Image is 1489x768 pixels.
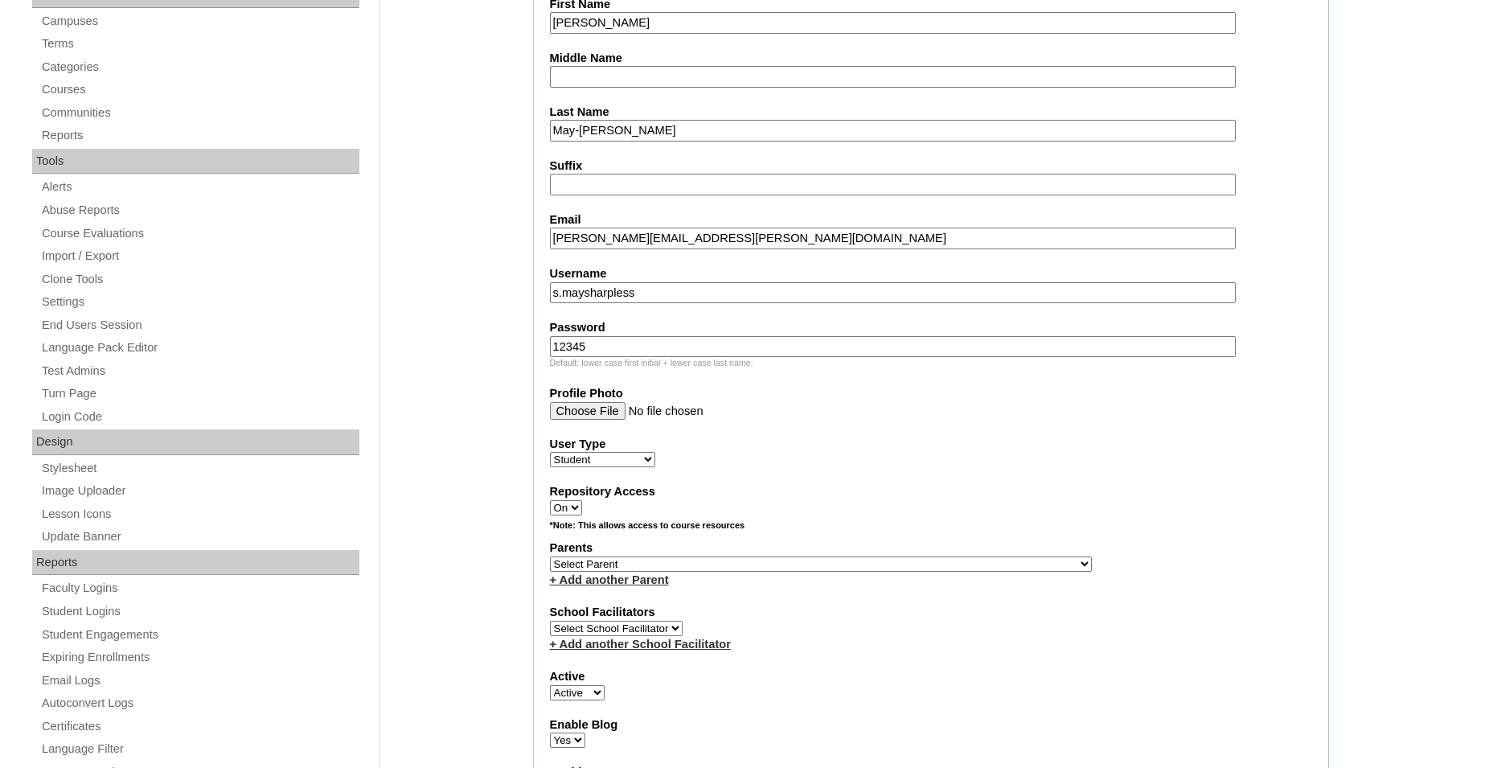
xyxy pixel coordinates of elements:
[550,638,731,651] a: + Add another School Facilitator
[550,50,1312,67] label: Middle Name
[40,481,359,501] a: Image Uploader
[32,550,359,576] div: Reports
[550,717,1312,733] label: Enable Blog
[40,578,359,598] a: Faculty Logins
[40,693,359,713] a: Autoconvert Logs
[40,527,359,547] a: Update Banner
[40,338,359,358] a: Language Pack Editor
[40,246,359,266] a: Import / Export
[550,265,1312,282] label: Username
[40,103,359,123] a: Communities
[550,573,669,586] a: + Add another Parent
[550,385,1312,402] label: Profile Photo
[40,504,359,524] a: Lesson Icons
[550,357,1312,369] div: Default: lower case first initial + lower case last name.
[40,739,359,759] a: Language Filter
[40,224,359,244] a: Course Evaluations
[550,158,1312,175] label: Suffix
[40,384,359,404] a: Turn Page
[40,11,359,31] a: Campuses
[40,671,359,691] a: Email Logs
[40,80,359,100] a: Courses
[550,540,1312,556] label: Parents
[550,668,1312,685] label: Active
[32,149,359,175] div: Tools
[40,177,359,197] a: Alerts
[40,57,359,77] a: Categories
[40,200,359,220] a: Abuse Reports
[550,436,1312,453] label: User Type
[40,315,359,335] a: End Users Session
[32,429,359,455] div: Design
[40,407,359,427] a: Login Code
[40,34,359,54] a: Terms
[550,212,1312,228] label: Email
[40,269,359,290] a: Clone Tools
[40,458,359,478] a: Stylesheet
[550,520,1312,540] div: *Note: This allows access to course resources
[40,717,359,737] a: Certificates
[40,602,359,622] a: Student Logins
[40,125,359,146] a: Reports
[40,361,359,381] a: Test Admins
[550,104,1312,121] label: Last Name
[40,292,359,312] a: Settings
[40,647,359,667] a: Expiring Enrollments
[550,604,1312,621] label: School Facilitators
[40,625,359,645] a: Student Engagements
[550,319,1312,336] label: Password
[550,483,1312,500] label: Repository Access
